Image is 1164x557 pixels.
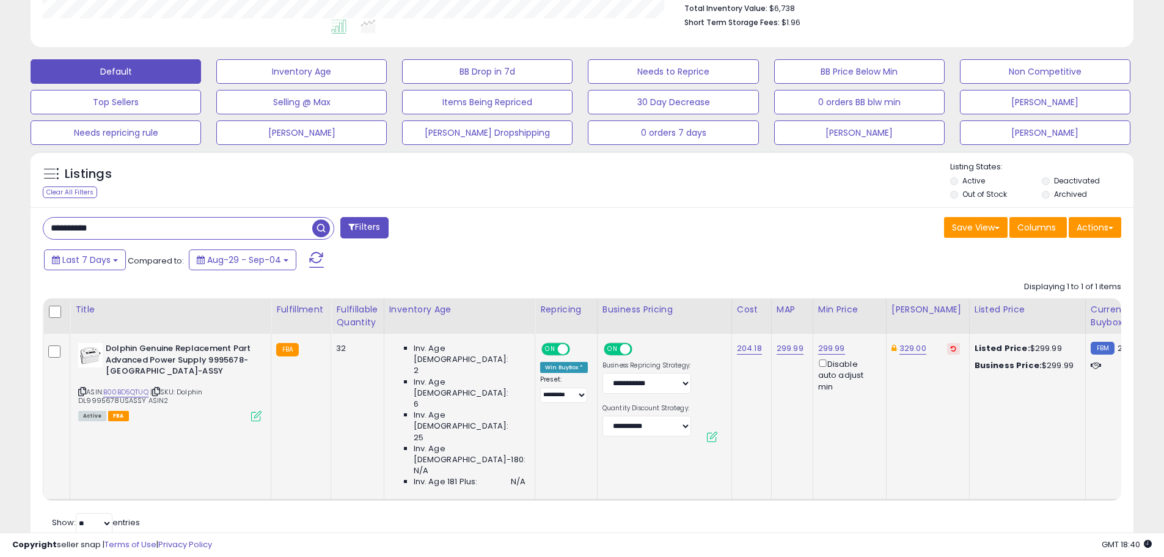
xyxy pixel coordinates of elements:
div: Business Pricing [602,303,727,316]
div: Listed Price [975,303,1080,316]
span: FBA [108,411,129,421]
span: | SKU: Dolphin DL9995678USASSY ASIN2 [78,387,202,405]
span: Inv. Age [DEMOGRAPHIC_DATA]: [414,410,525,432]
div: Cost [737,303,766,316]
small: FBA [276,343,299,356]
span: N/A [414,465,428,476]
button: BB Price Below Min [774,59,945,84]
span: 25 [414,432,423,443]
button: Needs repricing rule [31,120,201,145]
div: $299.99 [975,360,1076,371]
button: Needs to Reprice [588,59,758,84]
p: Listing States: [950,161,1133,173]
div: MAP [777,303,808,316]
span: 2 [414,365,419,376]
a: Privacy Policy [158,539,212,550]
button: Actions [1069,217,1121,238]
strong: Copyright [12,539,57,550]
div: Title [75,303,266,316]
span: 209.99 [1118,342,1144,354]
div: $299.99 [975,343,1076,354]
button: Columns [1009,217,1067,238]
a: 299.99 [777,342,803,355]
b: Short Term Storage Fees: [684,17,780,28]
button: [PERSON_NAME] [960,120,1130,145]
span: Inv. Age [DEMOGRAPHIC_DATA]: [414,377,525,399]
div: Displaying 1 to 1 of 1 items [1024,281,1121,293]
label: Deactivated [1054,175,1100,186]
span: Inv. Age [DEMOGRAPHIC_DATA]-180: [414,443,525,465]
b: Dolphin Genuine Replacement Part Advanced Power Supply 9995678-[GEOGRAPHIC_DATA]-ASSY [106,343,254,380]
b: Business Price: [975,360,1042,371]
div: 32 [336,343,374,354]
div: Inventory Age [389,303,530,316]
div: seller snap | | [12,539,212,551]
button: Non Competitive [960,59,1130,84]
label: Archived [1054,189,1087,199]
div: Repricing [540,303,592,316]
img: 316bpuTo2ML._SL40_.jpg [78,343,103,367]
button: Default [31,59,201,84]
label: Quantity Discount Strategy: [602,404,691,413]
div: Fulfillment [276,303,326,316]
button: [PERSON_NAME] [960,90,1130,114]
button: Items Being Repriced [402,90,573,114]
div: [PERSON_NAME] [891,303,964,316]
div: Min Price [818,303,881,316]
div: Win BuyBox * [540,362,588,373]
button: 0 orders 7 days [588,120,758,145]
button: [PERSON_NAME] Dropshipping [402,120,573,145]
div: Fulfillable Quantity [336,303,378,329]
div: Current Buybox Price [1091,303,1154,329]
span: OFF [631,344,650,355]
span: 2025-09-12 18:40 GMT [1102,539,1152,550]
a: 204.18 [737,342,762,355]
a: B00BD5QTUQ [103,387,148,397]
span: All listings currently available for purchase on Amazon [78,411,106,421]
div: Preset: [540,375,588,403]
button: [PERSON_NAME] [216,120,387,145]
label: Out of Stock [962,189,1007,199]
a: 329.00 [899,342,926,355]
b: Total Inventory Value: [684,3,767,13]
div: Disable auto adjust min [818,357,877,393]
a: 299.99 [818,342,845,355]
span: Show: entries [52,517,140,528]
h5: Listings [65,166,112,183]
span: 6 [414,399,419,410]
button: Inventory Age [216,59,387,84]
button: Last 7 Days [44,249,126,270]
span: $1.96 [781,17,800,28]
b: Listed Price: [975,342,1030,354]
span: Inv. Age 181 Plus: [414,476,478,487]
div: Clear All Filters [43,186,97,198]
label: Active [962,175,985,186]
span: Last 7 Days [62,254,111,266]
span: Columns [1017,221,1056,234]
button: BB Drop in 7d [402,59,573,84]
button: Save View [944,217,1008,238]
span: Inv. Age [DEMOGRAPHIC_DATA]: [414,343,525,365]
button: 30 Day Decrease [588,90,758,114]
small: FBM [1091,342,1115,355]
button: Top Sellers [31,90,201,114]
button: [PERSON_NAME] [774,120,945,145]
span: OFF [568,344,588,355]
button: Filters [340,217,388,238]
button: Aug-29 - Sep-04 [189,249,296,270]
span: ON [543,344,558,355]
span: N/A [511,476,525,487]
label: Business Repricing Strategy: [602,361,691,370]
a: Terms of Use [104,539,156,550]
span: ON [605,344,620,355]
span: Aug-29 - Sep-04 [207,254,281,266]
span: Compared to: [128,255,184,267]
button: Selling @ Max [216,90,387,114]
button: 0 orders BB blw min [774,90,945,114]
div: ASIN: [78,343,262,420]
